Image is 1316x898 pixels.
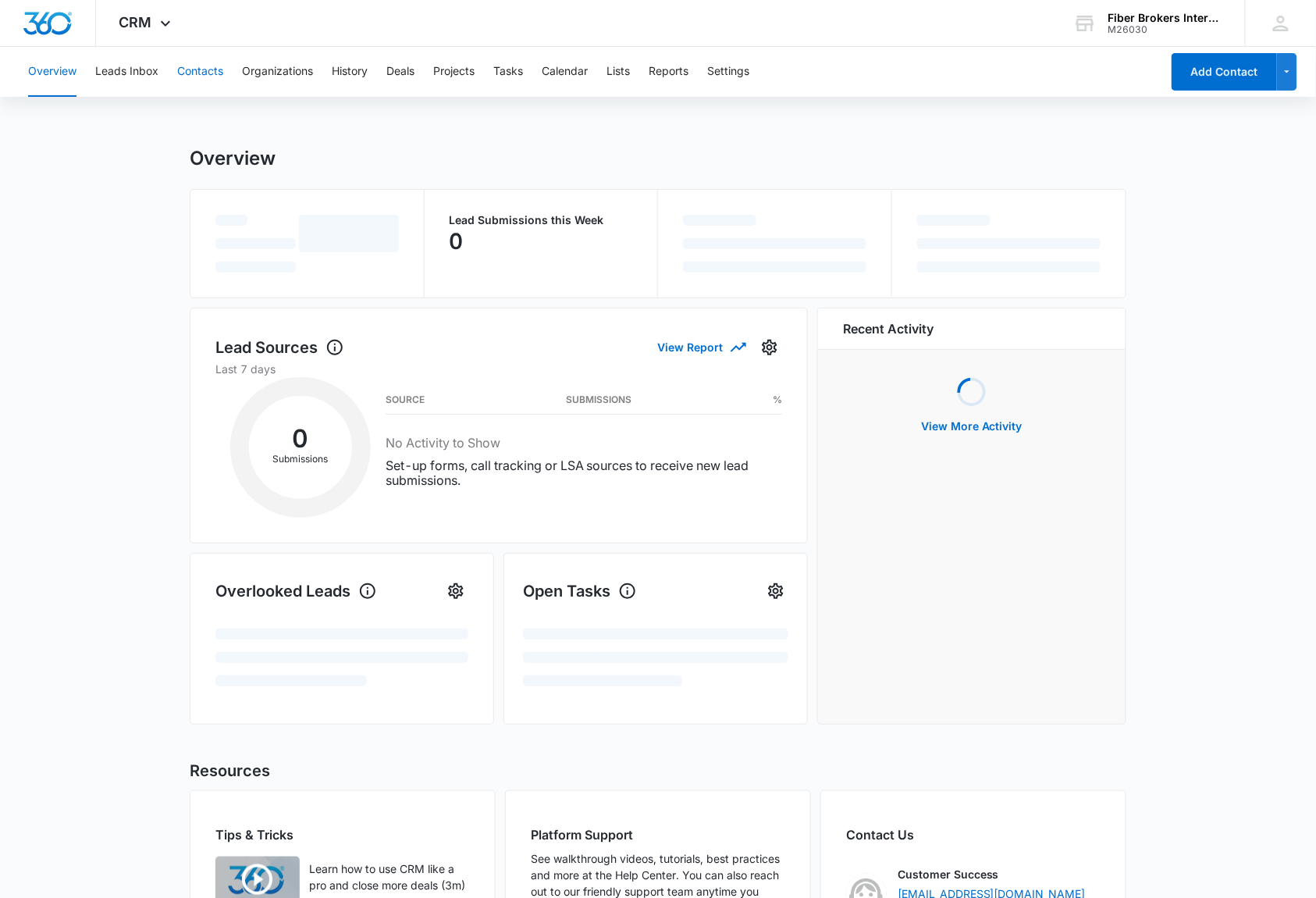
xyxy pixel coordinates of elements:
p: Submissions [249,452,352,466]
button: Settings [757,335,782,360]
h1: Open Tasks [523,579,637,603]
button: Reports [649,47,688,97]
h2: Resources [190,759,1126,782]
button: Lists [606,47,630,97]
button: Settings [443,579,468,604]
button: Tasks [493,47,523,97]
button: View More Activity [905,408,1038,445]
h3: % [773,396,782,404]
p: Lead Submissions this Week [450,215,633,226]
button: Projects [433,47,475,97]
button: Settings [763,579,788,604]
div: account id [1108,24,1222,35]
button: Organizations [242,47,313,97]
button: Contacts [177,47,223,97]
span: CRM [119,14,152,30]
button: Settings [707,47,749,97]
p: 0 [450,229,464,254]
p: Last 7 days [215,361,782,377]
p: Set-up forms, call tracking or LSA sources to receive new lead submissions. [386,458,782,488]
h3: Submissions [566,396,631,404]
button: View Report [657,333,745,361]
div: account name [1108,12,1222,24]
p: Customer Success [898,866,999,882]
p: Learn how to use CRM like a pro and close more deals (3m) [309,861,470,893]
button: Overview [28,47,76,97]
h6: Recent Activity [843,319,934,338]
button: Leads Inbox [95,47,158,97]
h3: No Activity to Show [386,433,782,452]
button: Deals [386,47,414,97]
h2: Contact Us [846,825,1101,844]
button: History [332,47,368,97]
h3: Source [386,396,425,404]
h1: Overlooked Leads [215,579,377,603]
button: Add Contact [1172,53,1277,91]
h1: Lead Sources [215,336,344,359]
h2: 0 [249,429,352,449]
h2: Tips & Tricks [215,825,470,844]
h2: Platform Support [531,825,785,844]
h1: Overview [190,147,276,170]
button: Calendar [542,47,588,97]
